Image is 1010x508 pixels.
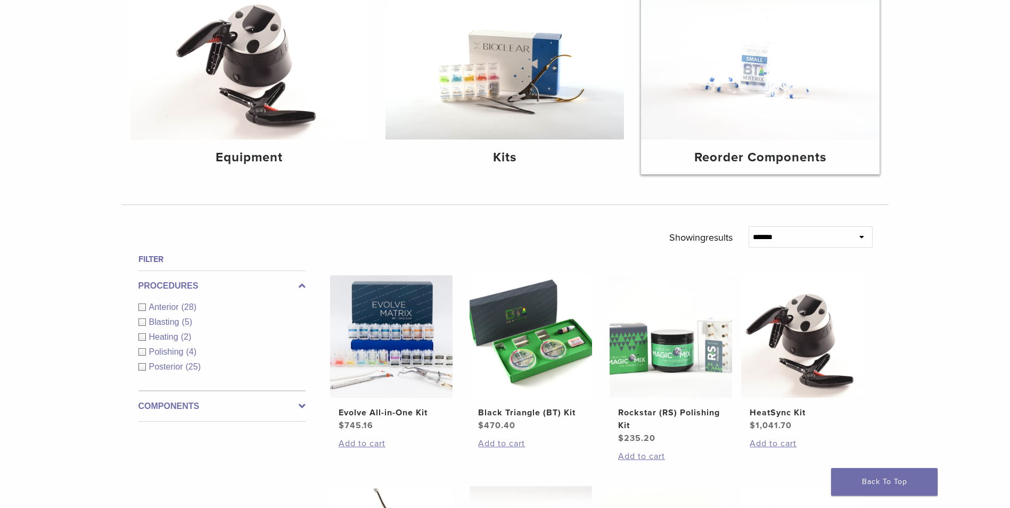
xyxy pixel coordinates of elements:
[138,280,306,292] label: Procedures
[186,362,201,371] span: (25)
[750,437,855,450] a: Add to cart: “HeatSync Kit”
[618,450,724,463] a: Add to cart: “Rockstar (RS) Polishing Kit”
[182,317,192,326] span: (5)
[669,226,733,249] p: Showing results
[618,433,655,444] bdi: 235.20
[750,406,855,419] h2: HeatSync Kit
[750,420,792,431] bdi: 1,041.70
[138,400,306,413] label: Components
[149,317,182,326] span: Blasting
[138,253,306,266] h4: Filter
[181,332,192,341] span: (2)
[478,420,484,431] span: $
[339,406,444,419] h2: Evolve All-in-One Kit
[618,406,724,432] h2: Rockstar (RS) Polishing Kit
[186,347,196,356] span: (4)
[139,148,360,167] h4: Equipment
[469,275,593,432] a: Black Triangle (BT) KitBlack Triangle (BT) Kit $470.40
[478,420,515,431] bdi: 470.40
[470,275,592,398] img: Black Triangle (BT) Kit
[149,347,186,356] span: Polishing
[149,332,181,341] span: Heating
[618,433,624,444] span: $
[831,468,938,496] a: Back To Top
[330,275,454,432] a: Evolve All-in-One KitEvolve All-in-One Kit $745.16
[339,420,344,431] span: $
[609,275,733,445] a: Rockstar (RS) Polishing KitRockstar (RS) Polishing Kit $235.20
[394,148,615,167] h4: Kits
[750,420,756,431] span: $
[339,420,373,431] bdi: 745.16
[478,406,584,419] h2: Black Triangle (BT) Kit
[149,302,182,312] span: Anterior
[741,275,865,432] a: HeatSync KitHeatSync Kit $1,041.70
[339,437,444,450] a: Add to cart: “Evolve All-in-One Kit”
[478,437,584,450] a: Add to cart: “Black Triangle (BT) Kit”
[610,275,732,398] img: Rockstar (RS) Polishing Kit
[741,275,864,398] img: HeatSync Kit
[149,362,186,371] span: Posterior
[182,302,196,312] span: (28)
[330,275,453,398] img: Evolve All-in-One Kit
[650,148,871,167] h4: Reorder Components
